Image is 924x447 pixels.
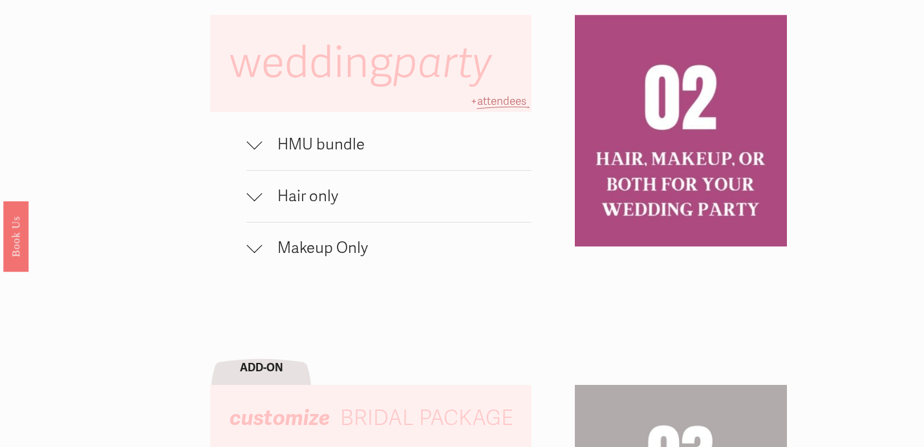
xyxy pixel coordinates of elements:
strong: ADD-ON [240,361,283,375]
span: BRIDAL PACKAGE [340,405,513,431]
button: Hair only [246,171,531,222]
span: Hair only [262,187,531,206]
span: wedding [230,37,502,89]
em: customize [230,405,330,431]
span: HMU bundle [262,135,531,154]
span: Makeup Only [262,239,531,257]
button: Makeup Only [246,223,531,274]
span: attendees [477,94,526,108]
span: + [471,94,477,108]
button: HMU bundle [246,119,531,170]
em: party [392,37,492,89]
a: Book Us [3,201,28,271]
